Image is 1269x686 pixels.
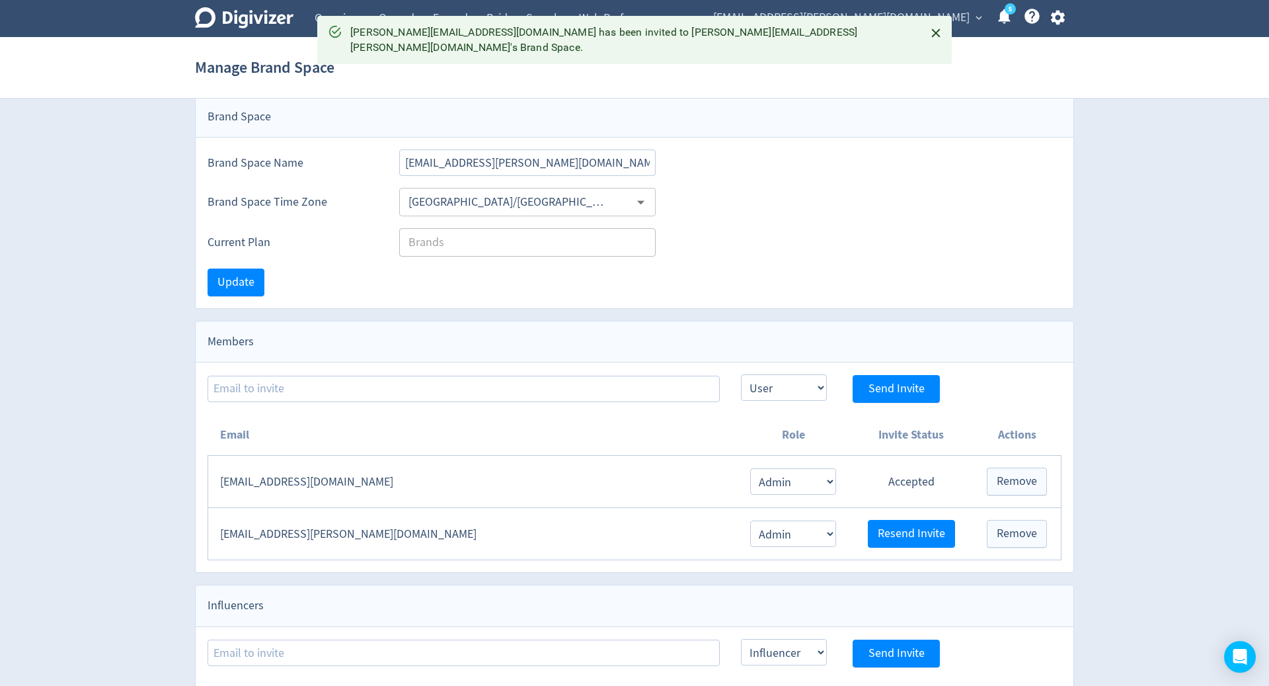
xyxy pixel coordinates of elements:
[868,383,925,395] span: Send Invite
[713,7,970,28] span: [EMAIL_ADDRESS][PERSON_NAME][DOMAIN_NAME]
[849,456,973,508] td: Accepted
[196,322,1073,363] div: Members
[973,12,985,24] span: expand_more
[973,415,1061,456] th: Actions
[878,528,945,540] span: Resend Invite
[208,508,737,560] td: [EMAIL_ADDRESS][PERSON_NAME][DOMAIN_NAME]
[208,376,720,402] input: Email to invite
[853,375,940,403] button: Send Invite
[1005,3,1016,15] a: 5
[399,150,656,176] input: Brand Space
[217,277,254,288] span: Update
[987,468,1047,495] button: Remove
[1009,5,1012,14] text: 5
[196,585,1073,626] div: Influencers
[737,415,849,456] th: Role
[1224,641,1256,673] div: Open Intercom Messenger
[631,192,651,212] button: Open
[208,194,378,210] label: Brand Space Time Zone
[997,476,1037,488] span: Remove
[849,415,973,456] th: Invite Status
[997,528,1037,540] span: Remove
[403,192,613,212] input: Select Timezone
[208,456,737,508] td: [EMAIL_ADDRESS][DOMAIN_NAME]
[196,97,1073,138] div: Brand Space
[709,7,985,28] button: [EMAIL_ADDRESS][PERSON_NAME][DOMAIN_NAME]
[868,520,955,548] button: Resend Invite
[195,46,334,89] h1: Manage Brand Space
[925,22,947,44] button: Close
[987,520,1047,548] button: Remove
[208,269,264,296] button: Update
[208,234,378,251] label: Current Plan
[868,648,925,660] span: Send Invite
[208,155,378,171] label: Brand Space Name
[853,640,940,667] button: Send Invite
[208,640,720,666] input: Email to invite
[350,20,915,60] div: [PERSON_NAME][EMAIL_ADDRESS][DOMAIN_NAME] has been invited to [PERSON_NAME][EMAIL_ADDRESS][PERSON...
[208,415,737,456] th: Email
